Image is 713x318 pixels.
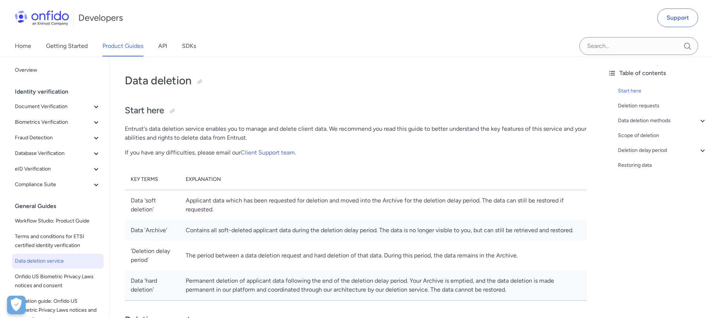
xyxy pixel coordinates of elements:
a: Data deletion service [12,254,104,269]
div: Cookie Preferences [7,296,26,314]
span: Onfido US Biometric Privacy Laws notices and consent [15,272,101,290]
a: Restoring data [618,161,707,170]
div: Table of contents [608,69,707,78]
h1: Developers [78,12,123,24]
td: Data 'soft deletion' [125,190,180,220]
a: Client Support team [241,149,295,156]
td: Data 'Archive' [125,220,180,241]
td: 'Deletion delay period' [125,241,180,270]
a: Overview [12,63,104,78]
td: The period between a data deletion request and hard deletion of that data. During this period, th... [180,241,587,270]
a: Terms and conditions for ETSI certified identity verification [12,229,104,253]
p: Entrust's data deletion service enables you to manage and delete client data. We recommend you re... [125,124,587,142]
span: Workflow Studio: Product Guide [15,217,101,225]
td: Data 'hard deletion' [125,270,180,301]
td: Permanent deletion of applicant data following the end of the deletion delay period. Your Archive... [180,270,587,301]
th: Explanation [180,169,587,190]
td: Contains all soft-deleted applicant data during the deletion delay period. The data is no longer ... [180,220,587,241]
a: Onfido US Biometric Privacy Laws notices and consent [12,269,104,293]
a: Workflow Studio: Product Guide [12,214,104,228]
button: eID Verification [12,162,104,176]
td: Applicant data which has been requested for deletion and moved into the Archive for the deletion ... [180,190,587,220]
a: Getting Started [46,36,88,56]
a: Support [657,9,698,27]
h2: Start here [125,104,587,117]
span: Biometrics Verification [15,118,92,127]
button: Compliance Suite [12,177,104,192]
div: General Guides [15,199,107,214]
span: Database Verification [15,149,92,158]
a: Deletion requests [618,101,707,110]
h1: Data deletion [125,73,587,88]
span: Document Verification [15,102,92,111]
span: Terms and conditions for ETSI certified identity verification [15,232,101,250]
button: Open Preferences [7,296,26,314]
span: Compliance Suite [15,180,92,189]
button: Biometrics Verification [12,115,104,130]
img: Onfido Logo [15,10,69,25]
div: Identity verification [15,84,107,99]
span: eID Verification [15,165,92,173]
a: Deletion delay period [618,146,707,155]
span: Data deletion service [15,257,101,266]
input: Onfido search input field [579,37,698,55]
a: API [158,36,167,56]
span: Overview [15,66,101,75]
p: If you have any difficulties, please email our . [125,148,587,157]
a: SDKs [182,36,196,56]
th: Key terms [125,169,180,190]
a: Home [15,36,31,56]
span: Fraud Detection [15,133,92,142]
a: Data deletion methods [618,116,707,125]
a: Start here [618,87,707,95]
button: Fraud Detection [12,130,104,145]
button: Database Verification [12,146,104,161]
a: Scope of deletion [618,131,707,140]
a: Product Guides [102,36,143,56]
button: Document Verification [12,99,104,114]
